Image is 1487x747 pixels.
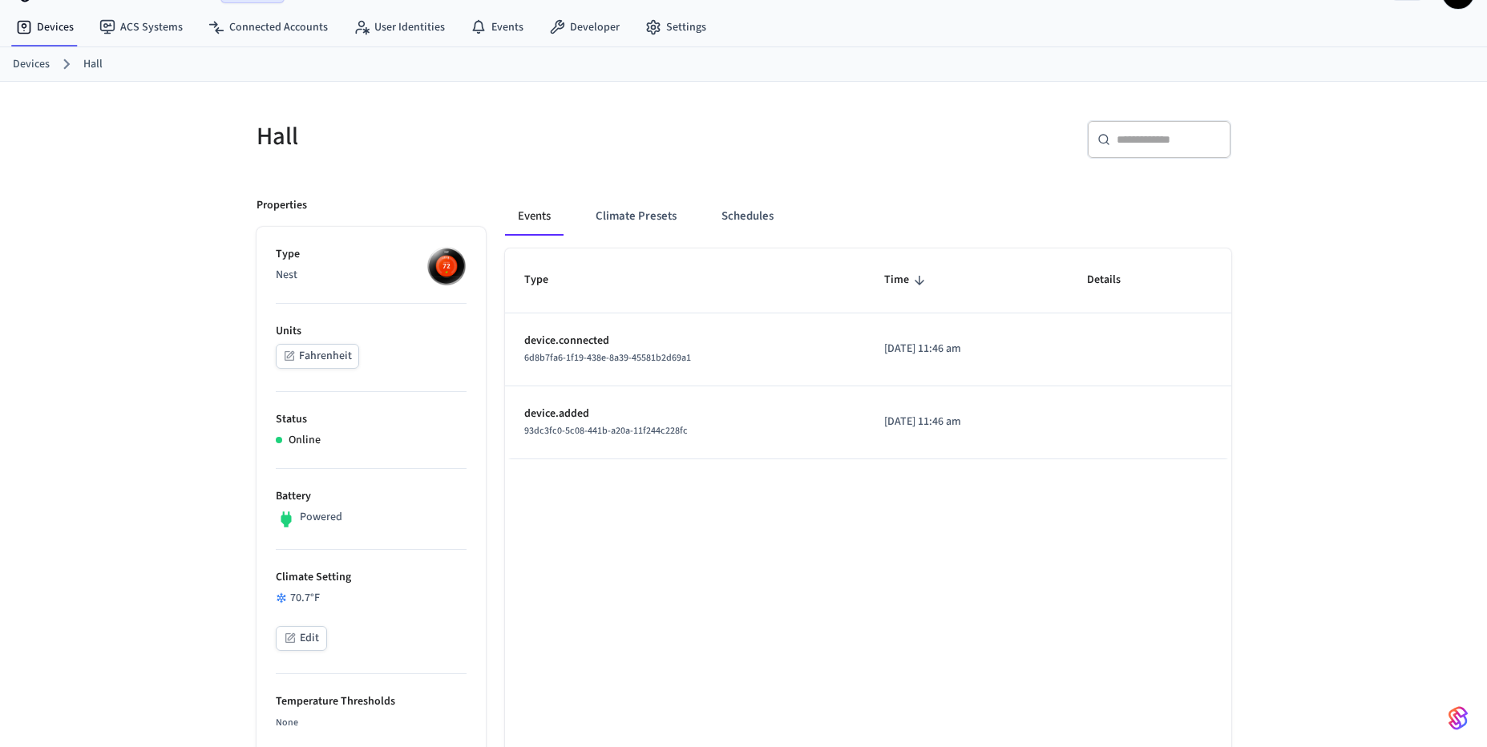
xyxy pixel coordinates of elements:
table: sticky table [505,248,1231,458]
p: Powered [300,509,342,526]
p: Online [289,432,321,449]
p: device.added [524,406,846,422]
span: 6d8b7fa6-1f19-438e-8a39-45581b2d69a1 [524,351,691,365]
a: Connected Accounts [196,13,341,42]
p: Battery [276,488,467,505]
p: [DATE] 11:46 am [884,414,1049,430]
button: Climate Presets [583,197,689,236]
a: Devices [13,56,50,73]
span: Details [1087,268,1142,293]
a: Hall [83,56,103,73]
span: None [276,716,298,729]
div: 70.7 °F [276,590,467,607]
span: Time [884,268,930,293]
a: ACS Systems [87,13,196,42]
p: [DATE] 11:46 am [884,341,1049,357]
span: Type [524,268,569,293]
img: nest_learning_thermostat [426,246,467,286]
p: Type [276,246,467,263]
p: Properties [257,197,307,214]
span: 93dc3fc0-5c08-441b-a20a-11f244c228fc [524,424,688,438]
p: Units [276,323,467,340]
a: Developer [536,13,632,42]
a: Devices [3,13,87,42]
img: SeamLogoGradient.69752ec5.svg [1449,705,1468,731]
p: Nest [276,267,467,284]
p: Temperature Thresholds [276,693,467,710]
a: User Identities [341,13,458,42]
button: Schedules [709,197,786,236]
button: Events [505,197,564,236]
a: Settings [632,13,719,42]
p: device.connected [524,333,846,349]
p: Climate Setting [276,569,467,586]
p: Status [276,411,467,428]
button: Fahrenheit [276,344,359,369]
button: Edit [276,626,327,651]
h5: Hall [257,120,734,153]
a: Events [458,13,536,42]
